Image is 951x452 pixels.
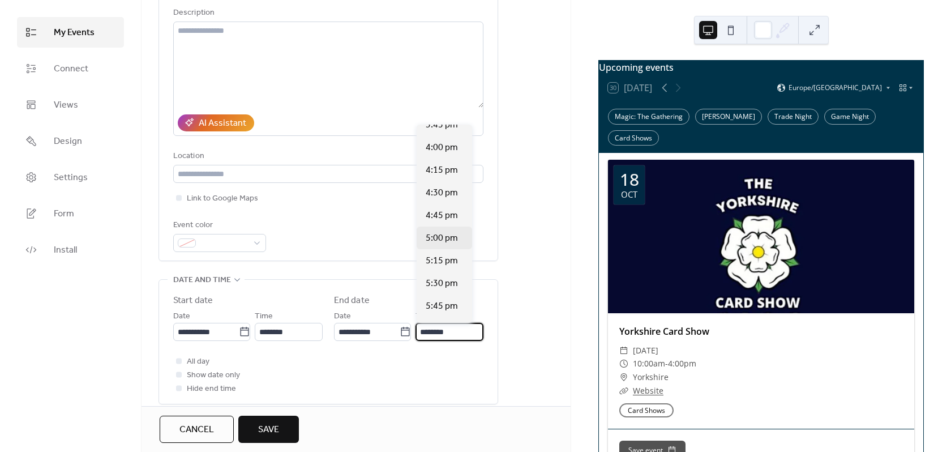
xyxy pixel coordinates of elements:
span: [DATE] [633,344,658,357]
div: Card Shows [608,130,659,146]
span: My Events [54,26,95,40]
div: Event color [173,219,264,232]
span: Time [415,310,434,323]
div: Location [173,150,481,163]
div: 18 [620,171,639,188]
span: Save [258,423,279,437]
span: 10:00am [633,357,665,370]
div: Trade Night [768,109,819,125]
span: Date [334,310,351,323]
a: Website [633,385,663,396]
span: Hide end time [187,382,236,396]
span: 6:00 pm [426,322,458,336]
span: Link to Google Maps [187,192,258,206]
span: 5:15 pm [426,254,458,268]
div: Game Night [824,109,876,125]
span: 4:30 pm [426,186,458,200]
span: Design [54,135,82,148]
span: Connect [54,62,88,76]
span: 5:00 pm [426,232,458,245]
span: 3:45 pm [426,118,458,132]
span: 4:00 pm [426,141,458,155]
div: AI Assistant [199,117,246,130]
span: Yorkshire [633,370,669,384]
span: Europe/[GEOGRAPHIC_DATA] [789,84,882,91]
a: Views [17,89,124,120]
span: Cancel [179,423,214,437]
div: Magic: The Gathering [608,109,689,125]
span: All day [187,355,209,369]
a: My Events [17,17,124,48]
a: Install [17,234,124,265]
span: Date [173,310,190,323]
a: Design [17,126,124,156]
div: Description [173,6,481,20]
button: Cancel [160,416,234,443]
div: Oct [621,190,637,199]
span: Date and time [173,274,231,287]
span: 5:30 pm [426,277,458,291]
span: Install [54,244,77,257]
div: ​ [619,357,628,370]
span: 4:00pm [668,357,696,370]
span: Form [54,207,74,221]
span: - [665,357,668,370]
span: 5:45 pm [426,300,458,313]
span: Show date only [187,369,240,382]
span: 4:15 pm [426,164,458,177]
button: Save [238,416,299,443]
div: [PERSON_NAME] [695,109,762,125]
div: Upcoming events [599,61,923,74]
button: AI Assistant [178,114,254,131]
div: ​ [619,384,628,398]
a: Connect [17,53,124,84]
div: End date [334,294,370,308]
div: ​ [619,344,628,357]
div: Start date [173,294,213,308]
a: Yorkshire Card Show [619,325,709,338]
a: Settings [17,162,124,193]
a: Form [17,198,124,229]
div: ​ [619,370,628,384]
span: 4:45 pm [426,209,458,223]
span: Views [54,99,78,112]
span: Settings [54,171,88,185]
span: Time [255,310,273,323]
